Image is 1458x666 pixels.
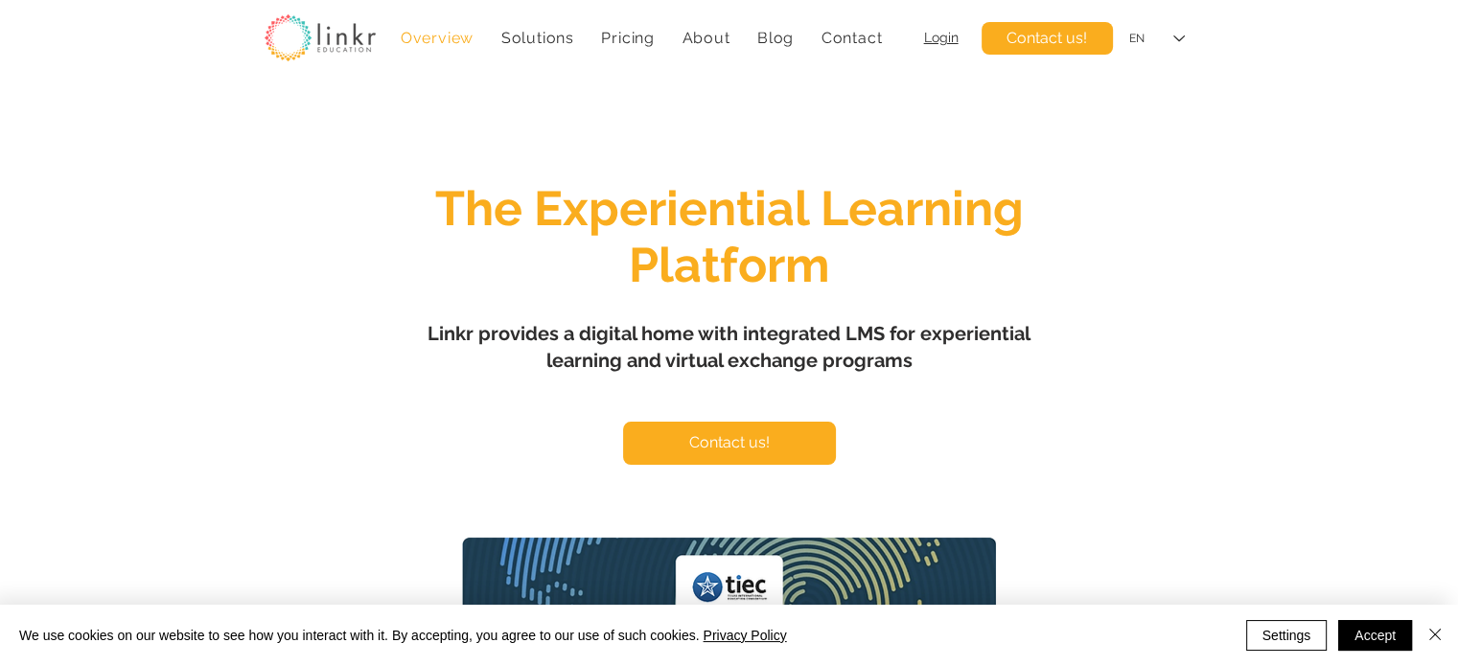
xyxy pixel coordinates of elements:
[623,422,836,465] a: Contact us!
[401,29,474,47] span: Overview
[1116,17,1198,60] div: Language Selector: English
[748,19,804,57] a: Blog
[391,19,892,57] nav: Site
[811,19,891,57] a: Contact
[703,628,786,643] a: Privacy Policy
[428,322,1030,372] span: Linkr provides a digital home with integrated LMS for experiential learning and virtual exchange ...
[1129,31,1145,47] div: EN
[391,19,484,57] a: Overview
[1423,620,1446,651] button: Close
[822,29,883,47] span: Contact
[601,29,655,47] span: Pricing
[682,29,729,47] span: About
[591,19,664,57] a: Pricing
[672,19,740,57] div: About
[757,29,794,47] span: Blog
[1338,620,1412,651] button: Accept
[1007,28,1087,49] span: Contact us!
[982,22,1113,55] a: Contact us!
[435,180,1024,293] span: The Experiential Learning Platform
[19,627,787,644] span: We use cookies on our website to see how you interact with it. By accepting, you agree to our use...
[1423,623,1446,646] img: Close
[491,19,584,57] div: Solutions
[924,30,959,45] a: Login
[265,14,376,61] img: linkr_logo_transparentbg.png
[689,432,770,453] span: Contact us!
[1246,620,1328,651] button: Settings
[501,29,574,47] span: Solutions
